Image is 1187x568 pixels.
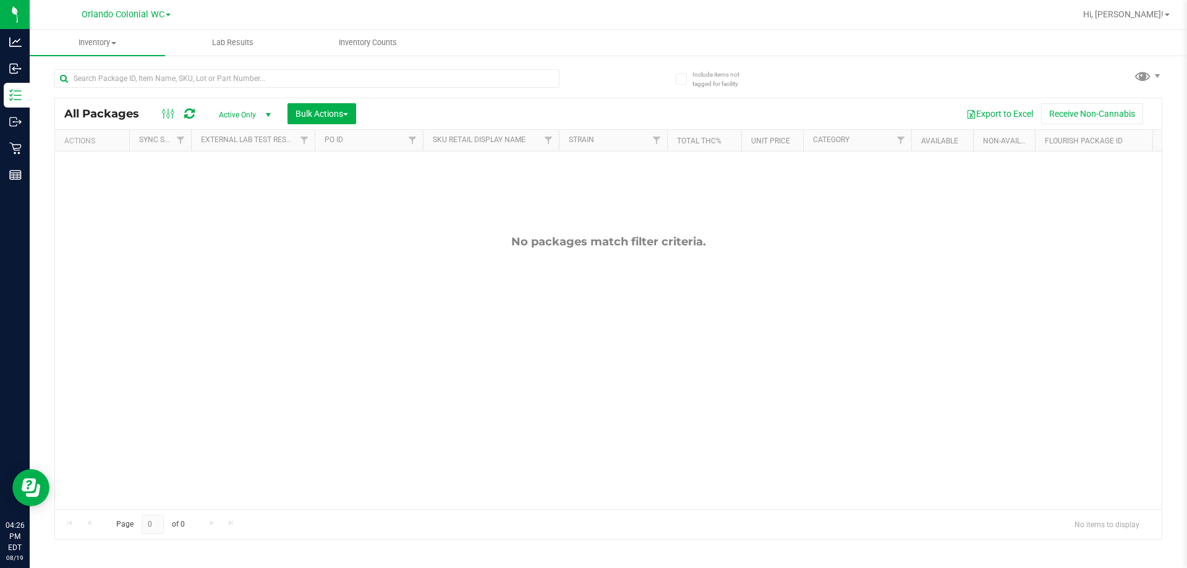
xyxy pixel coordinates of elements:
[82,9,164,20] span: Orlando Colonial WC
[64,107,151,121] span: All Packages
[30,37,165,48] span: Inventory
[6,553,24,562] p: 08/19
[9,169,22,181] inline-svg: Reports
[9,62,22,75] inline-svg: Inbound
[813,135,849,144] a: Category
[165,30,300,56] a: Lab Results
[9,116,22,128] inline-svg: Outbound
[9,142,22,155] inline-svg: Retail
[54,69,559,88] input: Search Package ID, Item Name, SKU, Lot or Part Number...
[569,135,594,144] a: Strain
[1045,137,1123,145] a: Flourish Package ID
[64,137,124,145] div: Actions
[891,130,911,151] a: Filter
[294,130,315,151] a: Filter
[300,30,435,56] a: Inventory Counts
[325,135,343,144] a: PO ID
[6,520,24,553] p: 04:26 PM EDT
[1041,103,1143,124] button: Receive Non-Cannabis
[1065,515,1149,533] span: No items to display
[433,135,525,144] a: SKU Retail Display Name
[921,137,958,145] a: Available
[287,103,356,124] button: Bulk Actions
[30,30,165,56] a: Inventory
[751,137,790,145] a: Unit Price
[195,37,270,48] span: Lab Results
[958,103,1041,124] button: Export to Excel
[402,130,423,151] a: Filter
[139,135,187,144] a: Sync Status
[9,89,22,101] inline-svg: Inventory
[12,469,49,506] iframe: Resource center
[171,130,191,151] a: Filter
[983,137,1038,145] a: Non-Available
[201,135,298,144] a: External Lab Test Result
[106,515,195,534] span: Page of 0
[296,109,348,119] span: Bulk Actions
[55,235,1162,248] div: No packages match filter criteria.
[677,137,721,145] a: Total THC%
[9,36,22,48] inline-svg: Analytics
[647,130,667,151] a: Filter
[692,70,754,88] span: Include items not tagged for facility
[538,130,559,151] a: Filter
[1083,9,1164,19] span: Hi, [PERSON_NAME]!
[322,37,414,48] span: Inventory Counts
